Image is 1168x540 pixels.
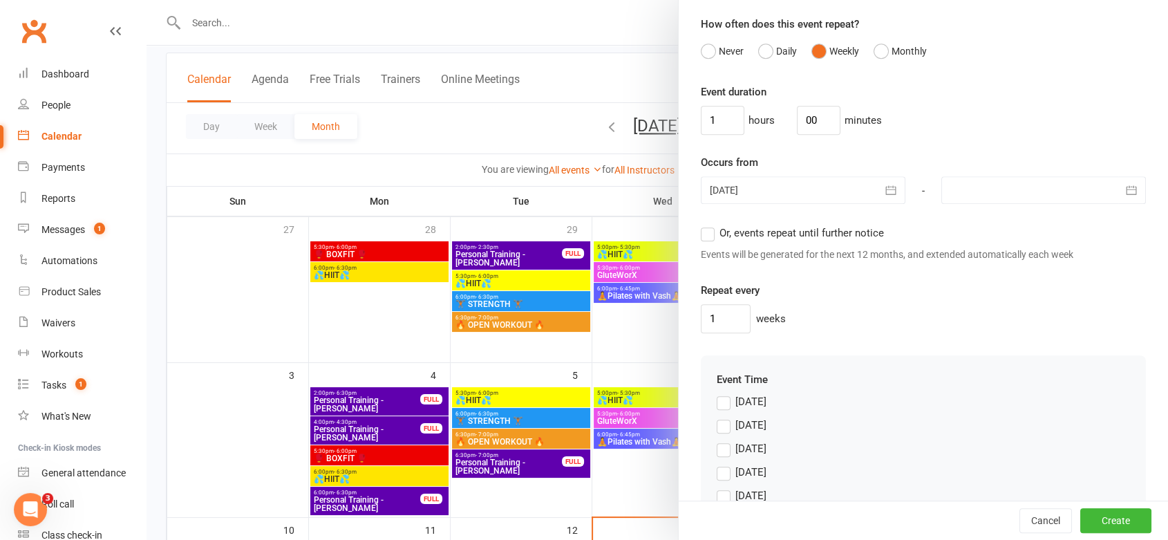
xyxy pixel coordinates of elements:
[41,317,75,328] div: Waivers
[41,348,83,360] div: Workouts
[1080,508,1151,533] button: Create
[18,152,146,183] a: Payments
[701,154,758,171] label: Occurs from
[18,214,146,245] a: Messages 1
[735,417,766,431] div: [DATE]
[18,121,146,152] a: Calendar
[18,458,146,489] a: General attendance kiosk mode
[701,282,760,299] label: Repeat every
[41,224,85,235] div: Messages
[735,487,766,502] div: [DATE]
[41,255,97,266] div: Automations
[735,440,766,455] div: [DATE]
[905,176,942,205] div: -
[701,38,744,64] button: Never
[18,277,146,308] a: Product Sales
[717,371,768,388] label: Event Time
[41,286,101,297] div: Product Sales
[18,245,146,277] a: Automations
[18,339,146,370] a: Workouts
[18,370,146,401] a: Tasks 1
[845,112,882,129] div: minutes
[701,84,766,100] label: Event duration
[41,100,70,111] div: People
[41,162,85,173] div: Payments
[735,464,766,478] div: [DATE]
[18,308,146,339] a: Waivers
[17,14,51,48] a: Clubworx
[811,38,859,64] button: Weekly
[75,378,86,390] span: 1
[41,499,74,510] div: Roll call
[758,38,797,64] button: Daily
[748,112,775,129] div: hours
[18,90,146,121] a: People
[42,493,53,504] span: 3
[41,193,75,204] div: Reports
[18,489,146,520] a: Roll call
[41,380,66,391] div: Tasks
[701,247,1146,262] div: Events will be generated for the next 12 months, and extended automatically each week
[719,225,884,239] span: Or, events repeat until further notice
[41,411,91,422] div: What's New
[41,467,126,478] div: General attendance
[18,59,146,90] a: Dashboard
[41,68,89,80] div: Dashboard
[18,401,146,432] a: What's New
[701,16,859,32] label: How often does this event repeat?
[874,38,927,64] button: Monthly
[94,223,105,234] span: 1
[18,183,146,214] a: Reports
[14,493,47,526] iframe: Intercom live chat
[1019,508,1072,533] button: Cancel
[41,131,82,142] div: Calendar
[756,310,786,327] div: weeks
[735,393,766,408] div: [DATE]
